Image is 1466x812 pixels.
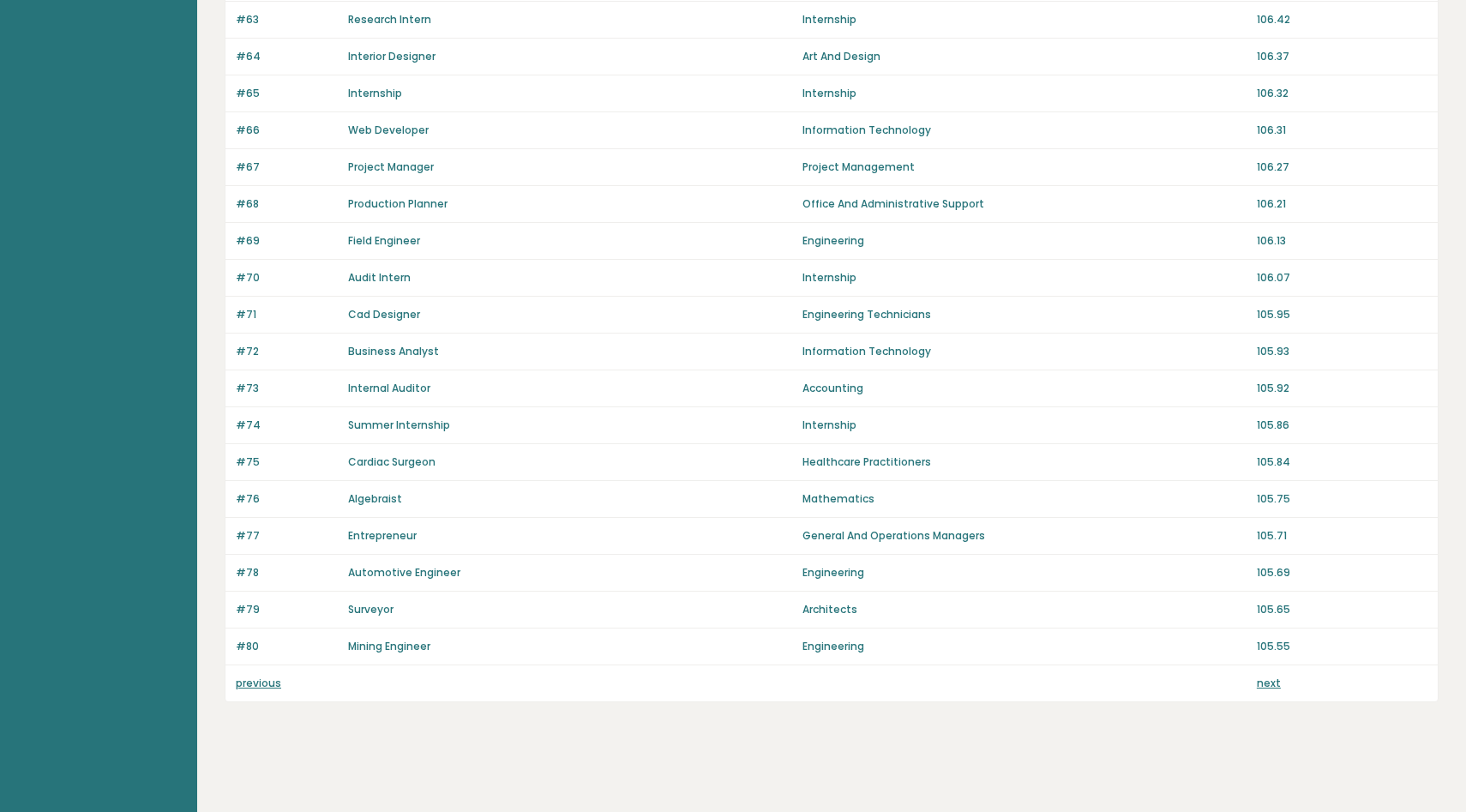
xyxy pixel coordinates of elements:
[236,565,338,580] p: #78
[236,676,281,690] a: previous
[236,196,338,212] p: #68
[802,86,1247,101] p: Internship
[348,86,402,100] a: Internship
[236,381,338,396] p: #73
[1257,676,1281,690] a: next
[348,565,460,580] a: Automotive Engineer
[348,639,430,653] a: Mining Engineer
[1257,196,1427,212] p: 106.21
[236,159,338,175] p: #67
[348,602,394,617] a: Surveyor
[236,270,338,286] p: #70
[348,344,439,358] a: Business Analyst
[236,86,338,101] p: #65
[1257,307,1427,322] p: 105.95
[348,196,448,211] a: Production Planner
[1257,12,1427,27] p: 106.42
[236,123,338,138] p: #66
[348,528,417,543] a: Entrepreneur
[802,159,1247,175] p: Project Management
[236,454,338,470] p: #75
[348,270,411,285] a: Audit Intern
[236,639,338,654] p: #80
[348,454,436,469] a: Cardiac Surgeon
[1257,491,1427,507] p: 105.75
[236,491,338,507] p: #76
[236,233,338,249] p: #69
[802,528,1247,544] p: General And Operations Managers
[348,159,434,174] a: Project Manager
[1257,270,1427,286] p: 106.07
[1257,565,1427,580] p: 105.69
[1257,381,1427,396] p: 105.92
[1257,233,1427,249] p: 106.13
[802,418,1247,433] p: Internship
[802,381,1247,396] p: Accounting
[236,12,338,27] p: #63
[1257,639,1427,654] p: 105.55
[802,233,1247,249] p: Engineering
[802,270,1247,286] p: Internship
[348,49,436,63] a: Interior Designer
[236,49,338,64] p: #64
[1257,418,1427,433] p: 105.86
[1257,454,1427,470] p: 105.84
[802,49,1247,64] p: Art And Design
[236,307,338,322] p: #71
[348,123,429,137] a: Web Developer
[802,344,1247,359] p: Information Technology
[1257,49,1427,64] p: 106.37
[802,454,1247,470] p: Healthcare Practitioners
[802,565,1247,580] p: Engineering
[348,233,420,248] a: Field Engineer
[236,528,338,544] p: #77
[802,491,1247,507] p: Mathematics
[348,418,450,432] a: Summer Internship
[348,307,420,322] a: Cad Designer
[802,602,1247,617] p: Architects
[1257,123,1427,138] p: 106.31
[1257,602,1427,617] p: 105.65
[1257,159,1427,175] p: 106.27
[236,602,338,617] p: #79
[1257,344,1427,359] p: 105.93
[1257,528,1427,544] p: 105.71
[802,639,1247,654] p: Engineering
[802,12,1247,27] p: Internship
[802,123,1247,138] p: Information Technology
[348,12,431,27] a: Research Intern
[348,491,402,506] a: Algebraist
[348,381,430,395] a: Internal Auditor
[802,196,1247,212] p: Office And Administrative Support
[802,307,1247,322] p: Engineering Technicians
[236,344,338,359] p: #72
[1257,86,1427,101] p: 106.32
[236,418,338,433] p: #74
